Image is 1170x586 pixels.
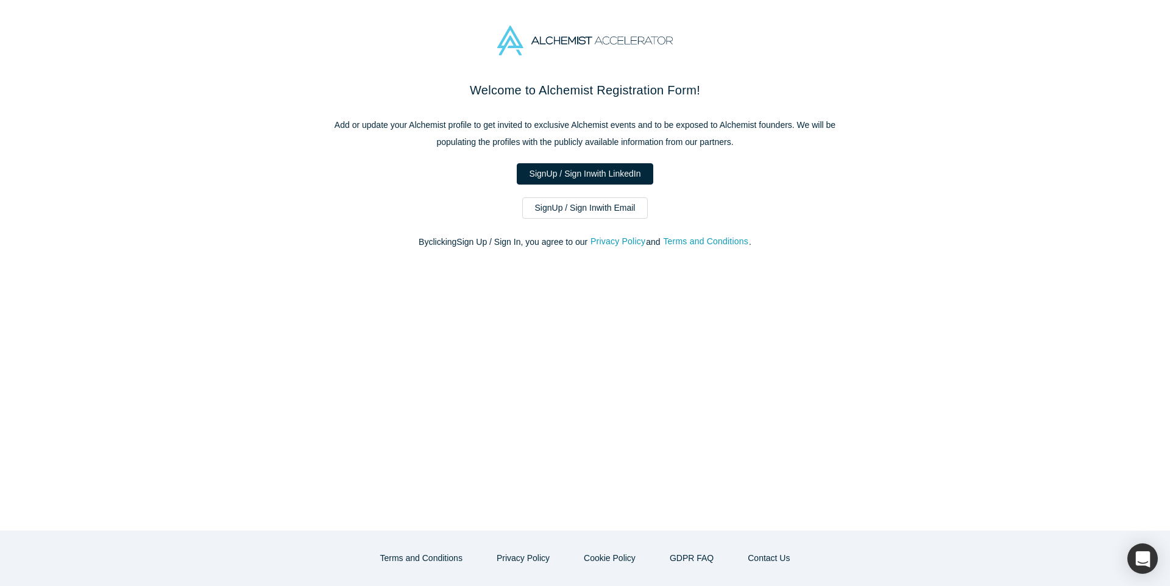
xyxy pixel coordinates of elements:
[571,548,648,569] button: Cookie Policy
[329,236,841,249] p: By clicking Sign Up / Sign In , you agree to our and .
[735,548,803,569] a: Contact Us
[329,116,841,150] p: Add or update your Alchemist profile to get invited to exclusive Alchemist events and to be expos...
[517,163,654,185] a: SignUp / Sign Inwith LinkedIn
[662,235,749,249] button: Terms and Conditions
[484,548,562,569] button: Privacy Policy
[522,197,648,219] a: SignUp / Sign Inwith Email
[590,235,646,249] button: Privacy Policy
[657,548,726,569] a: GDPR FAQ
[497,26,673,55] img: Alchemist Accelerator Logo
[329,81,841,99] h2: Welcome to Alchemist Registration Form!
[367,548,475,569] button: Terms and Conditions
